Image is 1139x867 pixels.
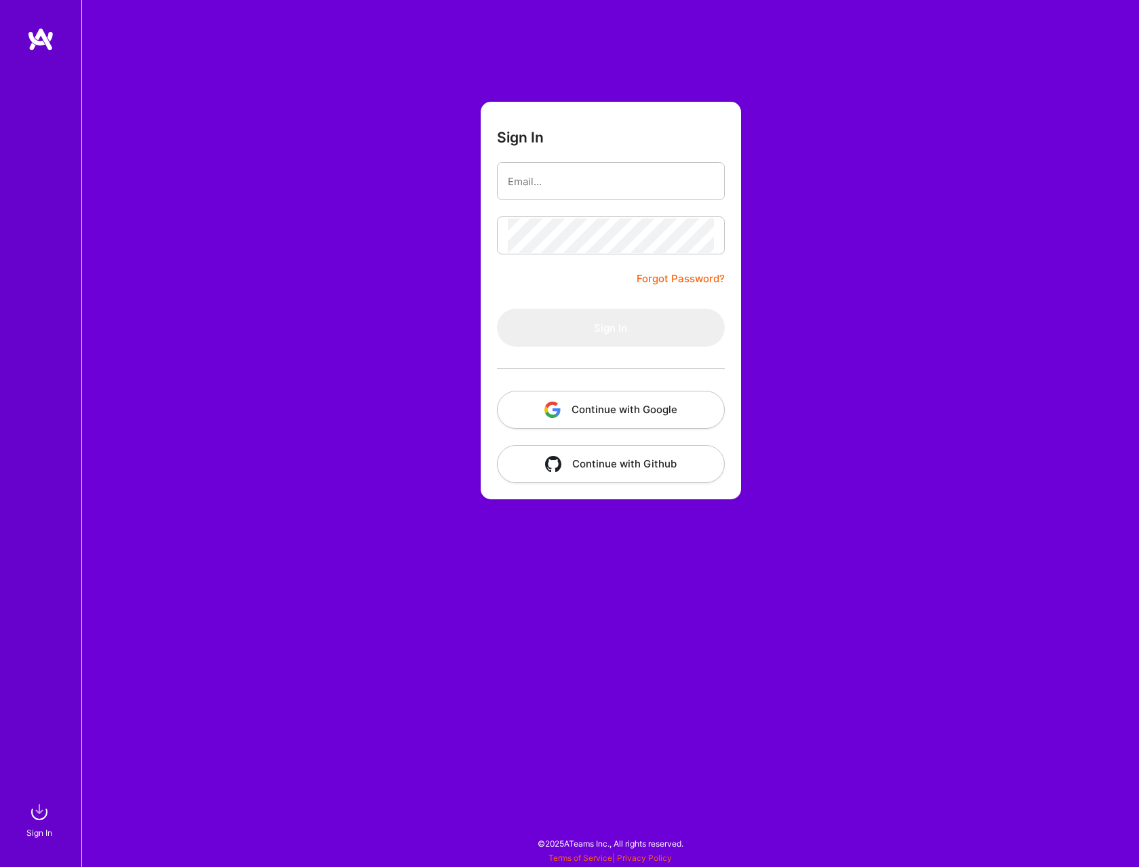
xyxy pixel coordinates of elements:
[26,798,53,826] img: sign in
[26,826,52,840] div: Sign In
[27,27,54,52] img: logo
[497,391,725,429] button: Continue with Google
[548,853,612,863] a: Terms of Service
[544,402,561,418] img: icon
[497,309,725,347] button: Sign In
[508,164,714,199] input: Email...
[497,445,725,483] button: Continue with Github
[81,826,1139,860] div: © 2025 ATeams Inc., All rights reserved.
[617,853,672,863] a: Privacy Policy
[548,853,672,863] span: |
[545,456,561,472] img: icon
[637,271,725,287] a: Forgot Password?
[28,798,53,840] a: sign inSign In
[497,129,544,146] h3: Sign In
